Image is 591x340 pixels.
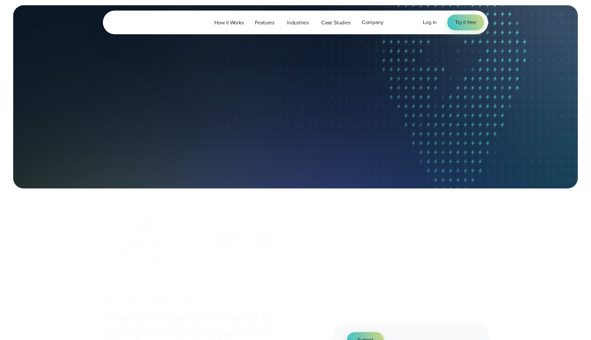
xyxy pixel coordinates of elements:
span: Industries [287,19,309,27]
a: Log in [423,18,437,26]
span: Features [255,19,274,27]
a: Case Studies [316,16,356,29]
a: How it Works [209,16,249,29]
span: Company [362,18,384,26]
a: Try it free [447,14,484,30]
span: Try it free [455,18,476,26]
span: Case Studies [321,19,351,27]
span: How it Works [214,19,244,27]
